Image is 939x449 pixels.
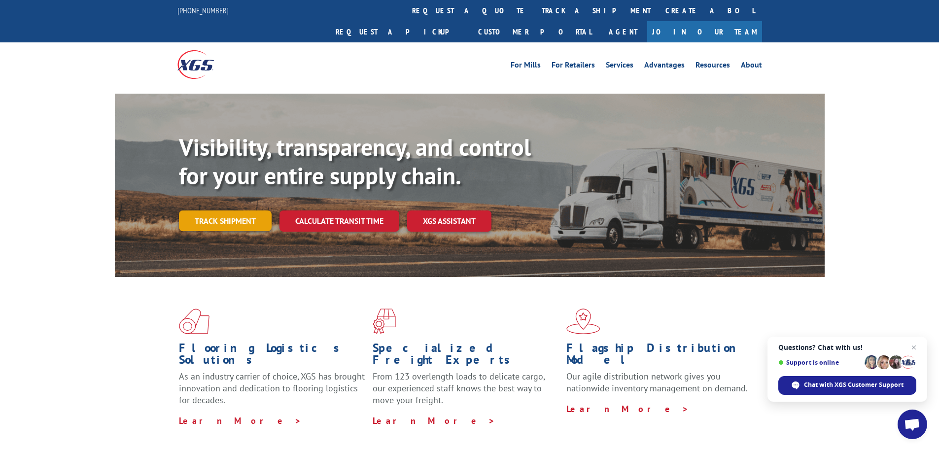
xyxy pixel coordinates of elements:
img: xgs-icon-total-supply-chain-intelligence-red [179,309,209,334]
img: xgs-icon-flagship-distribution-model-red [566,309,600,334]
a: For Mills [511,61,541,72]
a: About [741,61,762,72]
h1: Flagship Distribution Model [566,342,753,371]
a: Learn More > [566,403,689,414]
a: Track shipment [179,210,272,231]
img: xgs-icon-focused-on-flooring-red [373,309,396,334]
span: Support is online [778,359,861,366]
a: Join Our Team [647,21,762,42]
p: From 123 overlength loads to delicate cargo, our experienced staff knows the best way to move you... [373,371,559,414]
a: Services [606,61,633,72]
h1: Flooring Logistics Solutions [179,342,365,371]
a: For Retailers [552,61,595,72]
span: As an industry carrier of choice, XGS has brought innovation and dedication to flooring logistics... [179,371,365,406]
a: Advantages [644,61,685,72]
a: [PHONE_NUMBER] [177,5,229,15]
div: Open chat [898,410,927,439]
span: Close chat [908,342,920,353]
a: Learn More > [179,415,302,426]
h1: Specialized Freight Experts [373,342,559,371]
a: XGS ASSISTANT [407,210,491,232]
div: Chat with XGS Customer Support [778,376,916,395]
a: Request a pickup [328,21,471,42]
a: Customer Portal [471,21,599,42]
a: Learn More > [373,415,495,426]
a: Calculate transit time [279,210,399,232]
a: Agent [599,21,647,42]
a: Resources [696,61,730,72]
span: Our agile distribution network gives you nationwide inventory management on demand. [566,371,748,394]
b: Visibility, transparency, and control for your entire supply chain. [179,132,531,191]
span: Questions? Chat with us! [778,344,916,351]
span: Chat with XGS Customer Support [804,380,904,389]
